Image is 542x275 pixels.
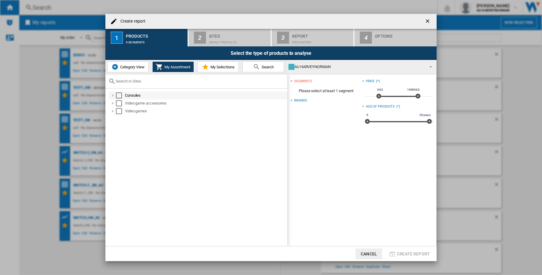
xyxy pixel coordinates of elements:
button: 3 Report Price Matrix [272,29,354,46]
div: Age of products [366,104,395,109]
div: Options [375,31,434,38]
div: Brands [294,98,307,103]
div: 1 [111,32,123,44]
span: My Assortment [163,65,190,69]
ng-md-icon: getI18NText('BUTTONS.CLOSE_DIALOG') [425,18,432,25]
button: 1 Products 0 segments [105,29,188,46]
div: 3 [277,32,289,44]
md-checkbox: Select [116,108,125,114]
div: Price [366,79,375,84]
div: 2 [194,32,206,44]
span: 10000A$ [406,87,421,92]
span: Category View [119,65,145,69]
div: 4 [360,32,372,44]
span: 0 [366,113,369,117]
div: Price Matrix [292,38,351,44]
div: Video game accessories [125,100,286,106]
span: Create report [397,252,430,256]
span: Please select at least 1 segment [290,85,362,97]
md-checkbox: Select [116,100,125,106]
div: Select the type of products to analyse [105,46,437,60]
div: Video games [125,108,286,114]
span: 0A$ [376,87,384,92]
button: My Assortment [152,61,194,72]
div: segments [294,79,312,84]
div: 0 segments [126,38,185,44]
button: getI18NText('BUTTONS.CLOSE_DIALOG') [422,15,434,27]
img: wiser-icon-blue.png [111,63,119,70]
button: 2 Sites Default profile (5) [188,29,271,46]
button: 4 Options [354,29,437,46]
div: AU HARVEYNORMAN [288,63,424,71]
span: 30 years [419,113,431,117]
div: Report [292,31,351,38]
span: Search [260,65,274,69]
div: Consoles [125,92,286,98]
h4: Create report [117,18,145,24]
div: Default profile (5) [209,38,268,44]
span: My Selections [209,65,235,69]
input: Search in Sites [116,79,284,83]
button: My Selections [197,61,239,72]
button: Search [242,61,284,72]
md-checkbox: Select [116,92,125,98]
div: Sites [209,31,268,38]
button: Category View [107,61,149,72]
button: Create report [387,248,432,259]
div: Products [126,31,185,38]
button: Cancel [356,248,382,259]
